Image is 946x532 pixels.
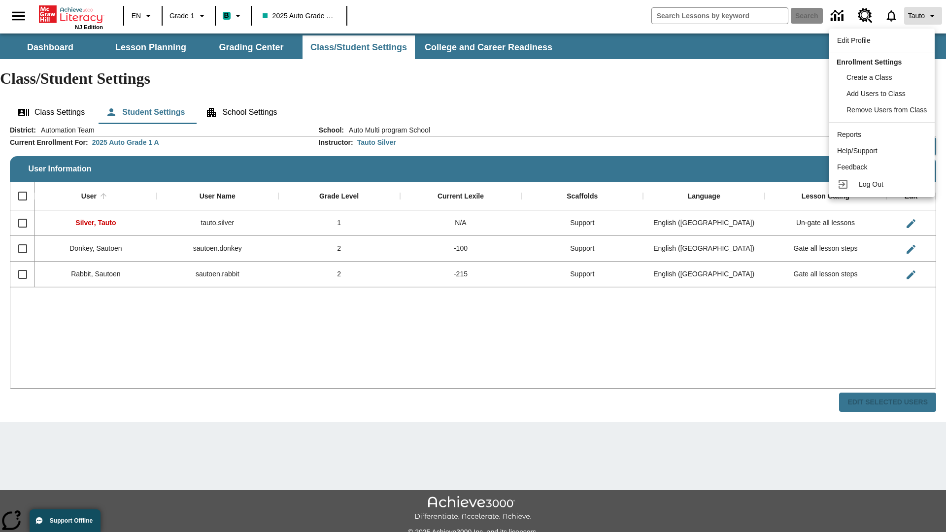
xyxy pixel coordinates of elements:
span: Help/Support [837,147,878,155]
span: Add Users to Class [846,90,906,98]
span: Create a Class [846,73,892,81]
span: Remove Users from Class [846,106,927,114]
span: Reports [837,131,861,138]
span: Enrollment Settings [837,58,902,66]
span: Log Out [859,180,883,188]
span: Feedback [837,163,867,171]
span: Edit Profile [837,36,871,44]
